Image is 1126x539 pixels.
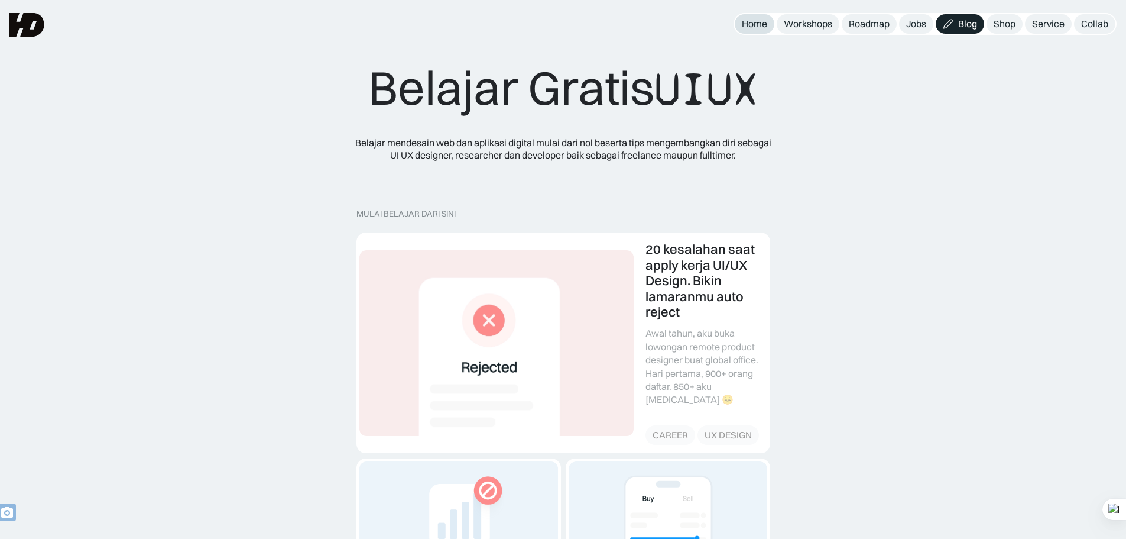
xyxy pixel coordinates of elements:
div: Shop [994,18,1015,30]
div: Home [742,18,767,30]
div: Belajar mendesain web dan aplikasi digital mulai dari nol beserta tips mengembangkan diri sebagai... [351,137,776,162]
a: Collab [1074,14,1115,34]
span: UIUX [654,61,758,118]
div: Service [1032,18,1065,30]
a: Home [735,14,774,34]
a: Service [1025,14,1072,34]
div: Workshops [784,18,832,30]
div: Jobs [906,18,926,30]
div: Collab [1081,18,1108,30]
div: Belajar Gratis [368,59,758,118]
a: Workshops [777,14,839,34]
a: Jobs [899,14,933,34]
a: Shop [987,14,1023,34]
div: MULAI BELAJAR DARI SINI [356,209,770,219]
a: Roadmap [842,14,897,34]
div: Blog [958,18,977,30]
a: Blog [936,14,984,34]
div: Roadmap [849,18,890,30]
